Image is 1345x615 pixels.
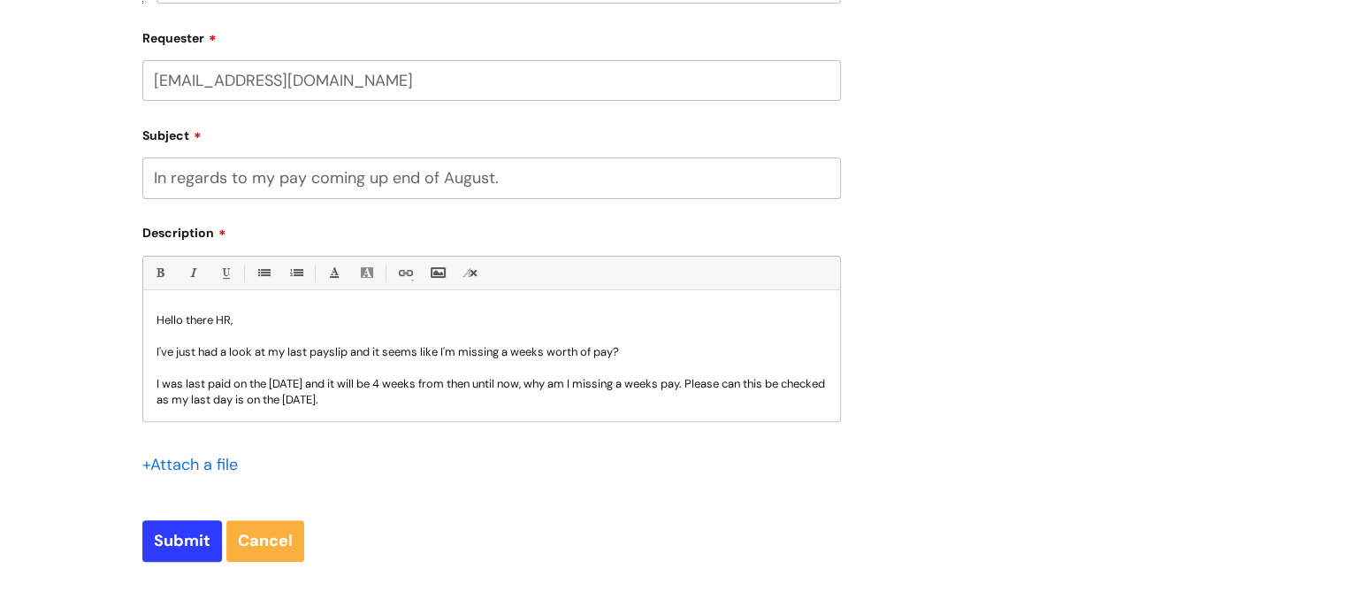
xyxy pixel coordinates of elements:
[355,262,378,284] a: Back Color
[157,344,827,360] p: I've just had a look at my last payslip and it seems like I'm missing a weeks worth of pay?
[142,450,248,479] div: Attach a file
[142,60,841,101] input: Email
[181,262,203,284] a: Italic (Ctrl-I)
[142,122,841,143] label: Subject
[142,25,841,46] label: Requester
[157,312,827,328] p: Hello there HR,
[285,262,307,284] a: 1. Ordered List (Ctrl-Shift-8)
[226,520,304,561] a: Cancel
[149,262,171,284] a: Bold (Ctrl-B)
[142,520,222,561] input: Submit
[142,454,150,475] span: +
[323,262,345,284] a: Font Color
[459,262,481,284] a: Remove formatting (Ctrl-\)
[252,262,274,284] a: • Unordered List (Ctrl-Shift-7)
[394,262,416,284] a: Link
[214,262,236,284] a: Underline(Ctrl-U)
[426,262,448,284] a: Insert Image...
[142,219,841,241] label: Description
[157,376,827,408] p: I was last paid on the [DATE] and it will be 4 weeks from then until now, why am I missing a week...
